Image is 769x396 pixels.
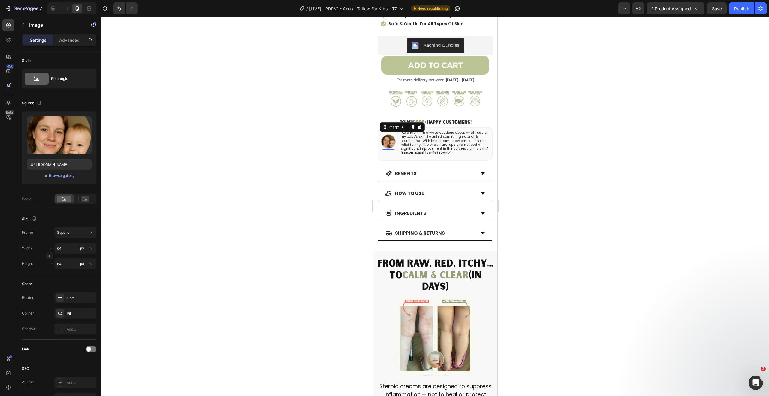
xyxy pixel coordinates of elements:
img: preview-image [27,116,92,154]
iframe: Intercom live chat [749,376,763,390]
div: Size [22,215,38,223]
div: Add... [67,327,95,332]
div: px [80,245,84,251]
div: Style [22,58,31,63]
div: Beta [5,110,14,115]
div: Pill [67,311,95,316]
button: Square [54,227,96,238]
p: Advanced [59,37,80,43]
div: Shadow [22,326,36,332]
span: Need republishing [417,6,448,11]
div: Shape [22,281,33,287]
button: Publish [729,2,754,14]
div: Add... [67,380,95,385]
button: Save [707,2,727,14]
button: px [87,260,94,267]
label: Height [22,261,33,267]
div: % [89,245,92,251]
input: px% [54,258,96,269]
div: Undo/Redo [113,2,138,14]
span: / [306,5,308,12]
div: Rectangle [51,72,88,86]
div: SEO [22,366,29,371]
label: Frame [22,230,33,235]
button: 7 [2,2,45,14]
div: % [89,261,92,267]
input: px% [54,243,96,254]
span: Save [712,6,722,11]
span: [LIVE] - PDPV1 - Anora, Tallow For Kids - T7 [309,5,397,12]
span: 1 product assigned [652,5,691,12]
div: Line [67,295,95,301]
div: Link [22,346,29,352]
p: 7 [39,5,42,12]
span: Square [57,230,69,235]
p: Settings [30,37,47,43]
span: or [44,172,47,179]
p: Image [29,21,80,29]
div: 450 [6,64,14,69]
button: px [87,245,94,252]
div: Corner [22,311,34,316]
div: Browse gallery [49,173,74,178]
div: Publish [734,5,749,12]
button: % [78,245,86,252]
span: 2 [761,367,766,371]
label: Width [22,245,32,251]
div: Source [22,99,43,107]
div: px [80,261,84,267]
button: Browse gallery [49,173,75,179]
input: https://example.com/image.jpg [27,159,92,170]
div: Scale [22,196,32,202]
button: % [78,260,86,267]
button: 1 product assigned [647,2,704,14]
div: Alt text [22,379,34,385]
iframe: Design area [373,17,497,396]
div: Border [22,295,34,300]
